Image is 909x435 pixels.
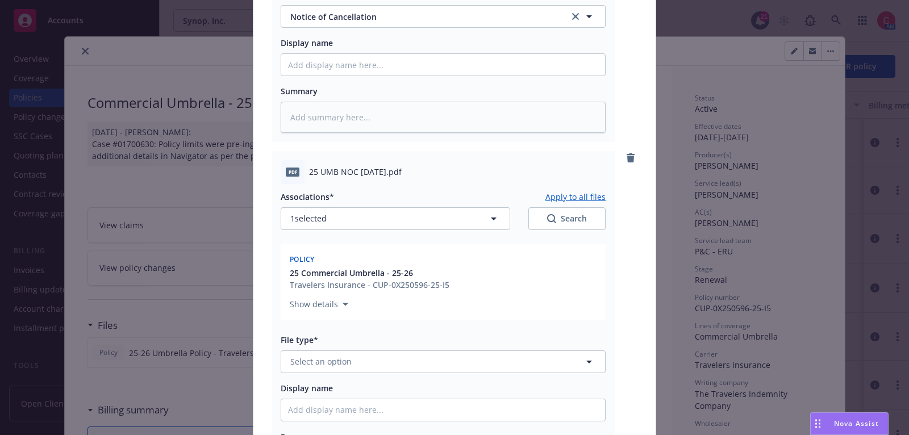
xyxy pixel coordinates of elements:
div: Drag to move [811,413,825,434]
button: Select an option [281,350,606,373]
span: File type* [281,334,318,345]
span: Select an option [290,355,352,367]
span: Nova Assist [834,419,879,428]
button: Nova Assist [810,412,889,435]
span: Display name [281,383,333,394]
